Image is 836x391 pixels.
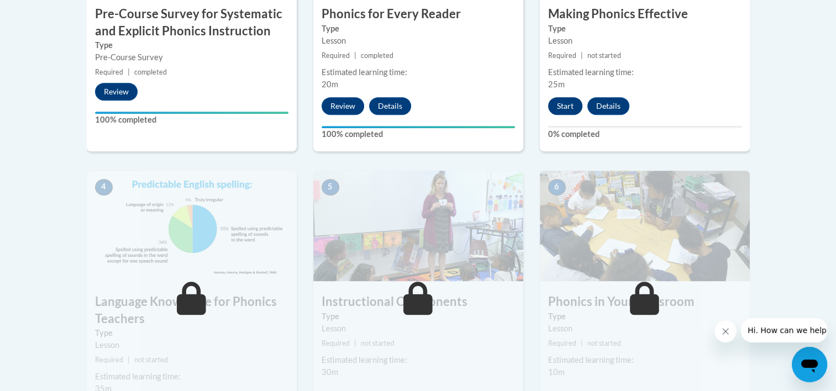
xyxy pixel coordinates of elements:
span: not started [587,51,621,60]
button: Details [369,97,411,115]
span: | [581,51,583,60]
div: Lesson [95,339,288,351]
span: | [128,68,130,76]
label: 0% completed [548,128,742,140]
button: Start [548,97,582,115]
button: Details [587,97,629,115]
iframe: Message from company [741,318,827,342]
span: | [581,339,583,347]
iframe: Button to launch messaging window [792,347,827,382]
iframe: Close message [714,320,737,342]
div: Estimated learning time: [322,66,515,78]
span: 6 [548,179,566,196]
span: Required [322,51,350,60]
label: Type [95,327,288,339]
span: 5 [322,179,339,196]
span: 30m [322,367,338,377]
span: Required [95,356,123,364]
div: Your progress [322,126,515,128]
label: Type [548,310,742,323]
label: Type [95,39,288,51]
span: completed [361,51,393,60]
h3: Instructional Components [313,293,523,310]
span: 4 [95,179,113,196]
span: 20m [322,80,338,89]
span: not started [587,339,621,347]
h3: Phonics for Every Reader [313,6,523,23]
div: Your progress [95,112,288,114]
img: Course Image [540,171,750,281]
div: Lesson [322,323,515,335]
div: Estimated learning time: [548,354,742,366]
h3: Language Knowledge for Phonics Teachers [87,293,297,327]
span: 10m [548,367,565,377]
h3: Pre-Course Survey for Systematic and Explicit Phonics Instruction [87,6,297,40]
h3: Making Phonics Effective [540,6,750,23]
span: Required [322,339,350,347]
div: Estimated learning time: [548,66,742,78]
img: Course Image [87,171,297,281]
img: Course Image [313,171,523,281]
label: 100% completed [322,128,515,140]
div: Lesson [548,35,742,47]
div: Lesson [548,323,742,335]
span: Required [548,339,576,347]
span: not started [361,339,395,347]
span: Hi. How can we help? [7,8,90,17]
span: | [128,356,130,364]
div: Estimated learning time: [322,354,515,366]
span: | [354,51,356,60]
span: 25m [548,80,565,89]
label: Type [548,23,742,35]
span: Required [95,68,123,76]
span: not started [134,356,168,364]
h3: Phonics in Your Classroom [540,293,750,310]
label: Type [322,23,515,35]
button: Review [322,97,364,115]
label: 100% completed [95,114,288,126]
span: Required [548,51,576,60]
div: Pre-Course Survey [95,51,288,64]
div: Lesson [322,35,515,47]
span: completed [134,68,167,76]
label: Type [322,310,515,323]
div: Estimated learning time: [95,371,288,383]
button: Review [95,83,138,101]
span: | [354,339,356,347]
